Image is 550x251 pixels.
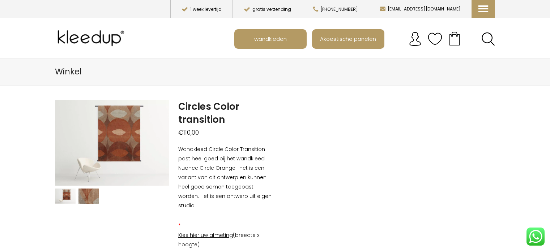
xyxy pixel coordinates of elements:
p: (breedte x hoogte) [178,230,275,249]
img: verlanglijstje.svg [428,32,442,46]
a: Search [481,32,495,46]
img: Circles Color transition [55,100,169,186]
img: account.svg [408,32,422,46]
span: Kies hier uw afmeting [178,231,233,239]
p: Wandkleed Circle Color Transition past heel goed bij het wandkleed Nuance Circle Orange. Het is e... [178,144,275,210]
a: Akoestische panelen [313,30,384,48]
span: € [178,128,183,137]
nav: Main menu [234,29,500,49]
span: Akoestische panelen [316,32,380,46]
h1: Circles Color transition [178,100,275,126]
span: Winkel [55,66,82,77]
img: Circles Color transition [55,189,76,204]
img: Circles Color transition - Afbeelding 2 [169,100,283,186]
a: wandkleden [235,30,306,48]
bdi: 110,00 [178,128,199,137]
span: wandkleden [250,32,291,46]
img: Kleedup [55,24,129,53]
img: Circles Color transition - Afbeelding 2 [78,189,99,204]
a: Your cart [442,29,467,47]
